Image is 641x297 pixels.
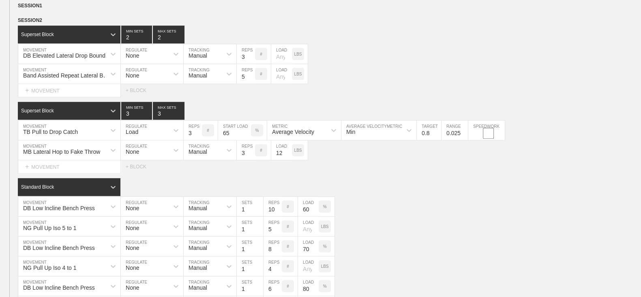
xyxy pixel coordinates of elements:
div: Superset Block [21,108,54,114]
div: TB Pull to Drop Catch [23,129,78,135]
div: None [126,205,139,211]
div: Min [346,129,356,135]
p: # [287,204,289,209]
div: MOVEMENT [18,84,121,97]
div: None [126,72,139,79]
div: NG Pull Up Iso 5 to 1 [23,225,77,231]
p: % [255,128,259,133]
input: Any [298,237,319,256]
div: DB Elevated Lateral Drop Bound [23,52,105,59]
p: LBS [294,148,302,153]
div: Manual [189,72,207,79]
div: Manual [189,52,207,59]
p: # [207,128,209,133]
input: Any [271,44,292,64]
div: None [126,148,139,155]
div: NG Pull Up Iso 4 to 1 [23,265,77,271]
p: # [287,284,289,288]
div: Manual [189,225,207,231]
p: # [260,52,262,56]
p: # [260,72,262,76]
input: None [153,26,184,43]
p: % [323,284,327,288]
p: # [287,264,289,269]
div: Band Assisted Repeat Lateral Bound [23,72,111,79]
input: None [153,102,184,120]
div: None [126,225,139,231]
div: Load [126,129,138,135]
p: % [323,204,327,209]
input: Any [271,140,292,160]
div: None [126,265,139,271]
span: + [25,87,29,94]
div: Superset Block [21,32,54,37]
div: None [126,52,139,59]
div: MOVEMENT [18,160,121,174]
div: Manual [189,265,207,271]
span: SESSION 2 [18,17,42,23]
div: None [126,245,139,251]
div: Average Velocity [272,129,314,135]
p: # [287,244,289,249]
p: # [287,224,289,229]
div: + BLOCK [126,164,154,170]
div: DB Low Incline Bench Press [23,284,95,291]
div: DB Low Incline Bench Press [23,205,95,211]
p: LBS [294,52,302,56]
div: None [126,284,139,291]
div: + BLOCK [126,88,154,93]
div: Manual [189,284,207,291]
div: MB Lateral Hop to Fake Throw [23,148,100,155]
p: LBS [294,72,302,76]
input: Any [298,276,319,296]
input: Any [298,197,319,216]
input: Any [218,121,251,140]
p: # [260,148,262,153]
div: Manual [189,148,207,155]
p: LBS [321,224,329,229]
input: Any [298,256,319,276]
div: Manual [189,245,207,251]
input: Any [298,217,319,236]
input: Any [271,64,292,84]
p: % [323,244,327,249]
div: Standard Block [21,184,54,190]
span: + [25,163,29,170]
div: Manual [189,205,207,211]
p: LBS [321,264,329,269]
div: DB Low Incline Bench Press [23,245,95,251]
span: SESSION 1 [18,3,42,9]
iframe: Chat Widget [600,258,641,297]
